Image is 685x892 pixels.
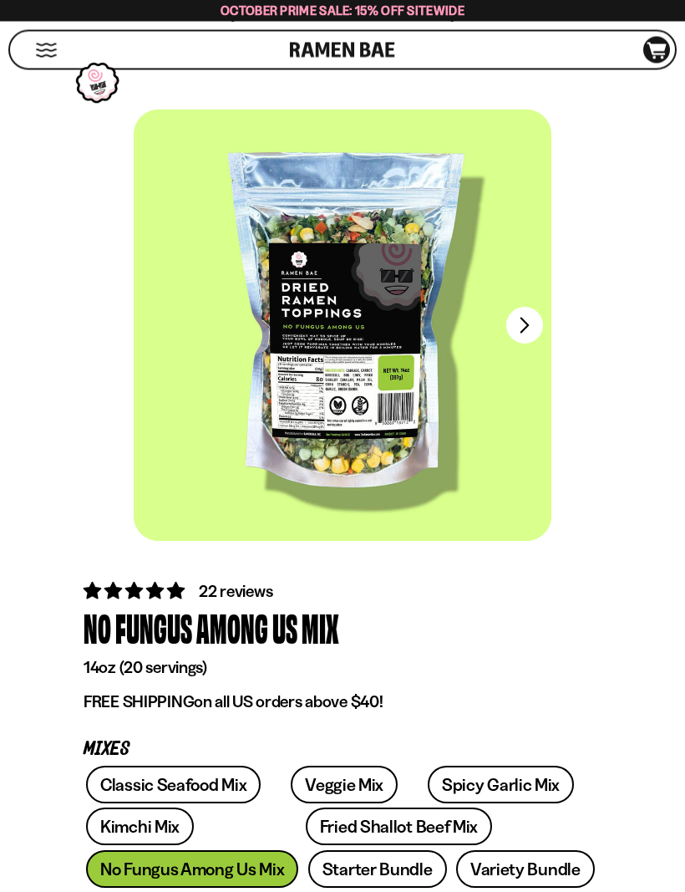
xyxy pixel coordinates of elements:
div: No [84,604,111,654]
button: Mobile Menu Trigger [35,43,58,58]
a: Fried Shallot Beef Mix [306,808,492,846]
strong: FREE SHIPPING [84,692,194,712]
span: October Prime Sale: 15% off Sitewide [221,3,464,18]
button: Next [506,308,543,344]
a: Veggie Mix [291,767,398,804]
div: Among [196,604,268,654]
div: Fungus [115,604,192,654]
a: Classic Seafood Mix [86,767,261,804]
span: 22 reviews [199,582,272,602]
a: Variety Bundle [456,851,595,889]
a: Spicy Garlic Mix [428,767,574,804]
p: 14oz (20 servings) [84,658,601,679]
p: on all US orders above $40! [84,692,601,713]
p: Mixes [84,742,601,758]
a: Starter Bundle [308,851,447,889]
div: Us [272,604,297,654]
span: 4.82 stars [84,581,188,602]
div: Mix [302,604,339,654]
a: Kimchi Mix [86,808,194,846]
